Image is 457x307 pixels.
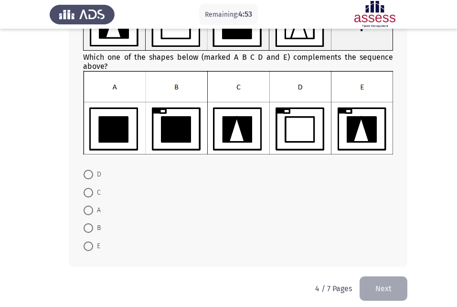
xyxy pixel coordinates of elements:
[93,169,101,180] span: D
[342,1,407,28] img: Assessment logo of Assessment En (Focus & 16PD)
[205,9,252,21] p: Remaining:
[93,187,101,198] span: C
[93,222,101,234] span: B
[83,71,393,154] img: UkFYYV8wODVfQi5wbmcxNjkxMzI0Mjg1NTM4.png
[50,1,115,28] img: Assess Talent Management logo
[238,10,252,19] span: 4:53
[360,276,407,301] button: load next page
[93,205,101,216] span: A
[315,284,352,293] p: 4 / 7 Pages
[93,241,100,252] span: E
